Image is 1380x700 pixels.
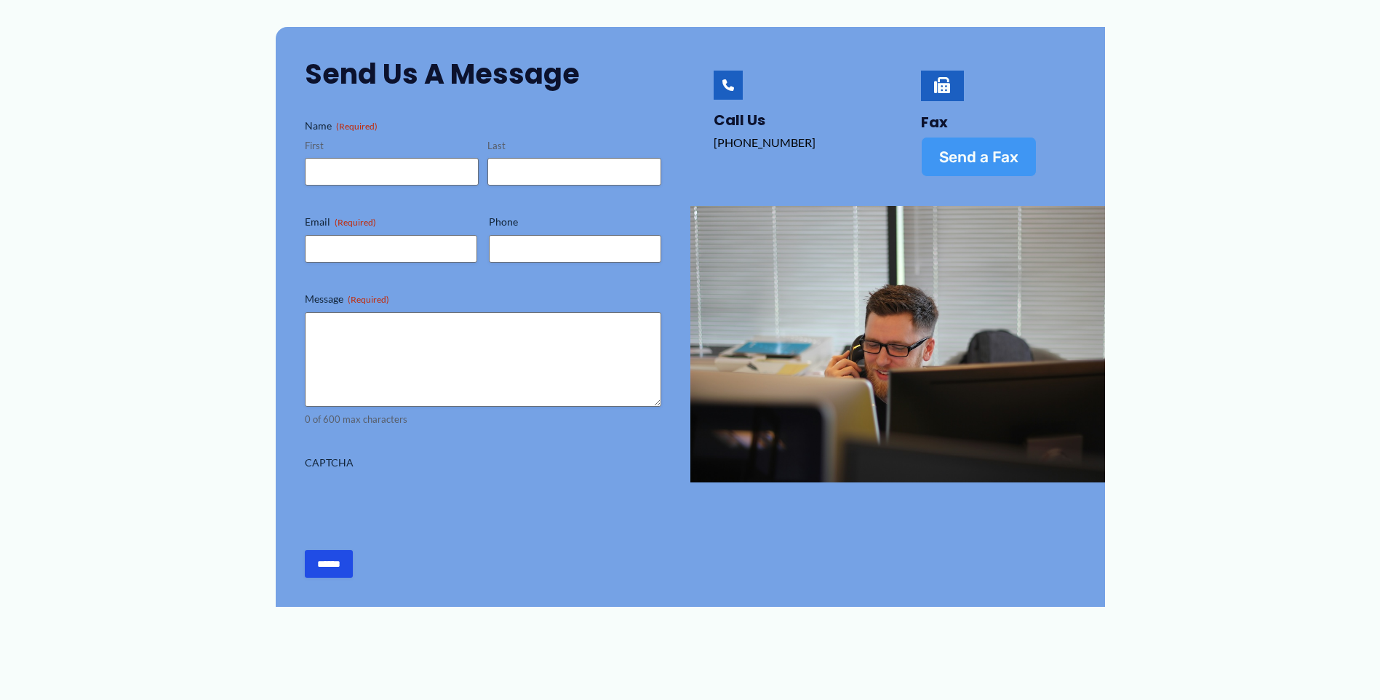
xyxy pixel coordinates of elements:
[489,215,661,229] label: Phone
[921,114,1076,131] h4: Fax
[305,56,661,92] h2: Send Us a Message
[305,139,479,153] label: First
[305,456,661,470] label: CAPTCHA
[714,71,743,100] a: Call Us
[305,292,661,306] label: Message
[921,137,1037,177] a: Send a Fax
[336,121,378,132] span: (Required)
[335,217,376,228] span: (Required)
[305,215,477,229] label: Email
[305,413,661,426] div: 0 of 600 max characters
[305,119,378,133] legend: Name
[714,132,869,154] p: [PHONE_NUMBER]‬‬
[348,294,389,305] span: (Required)
[487,139,661,153] label: Last
[690,206,1105,482] img: man talking on the phone behind a computer screen
[714,110,765,130] a: Call Us
[305,476,526,533] iframe: reCAPTCHA
[939,149,1018,164] span: Send a Fax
